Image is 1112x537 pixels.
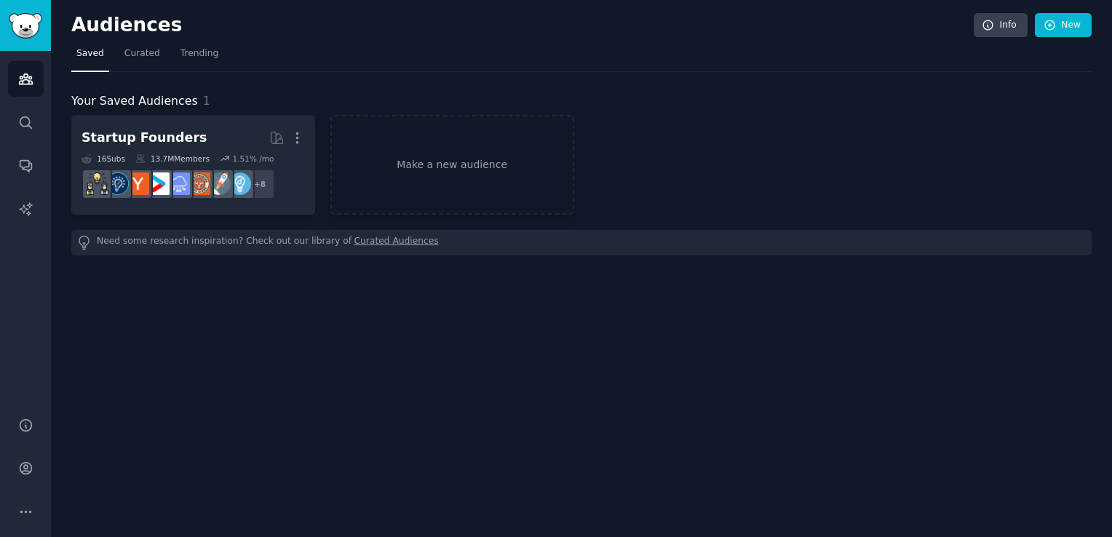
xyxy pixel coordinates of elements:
[71,14,974,37] h2: Audiences
[208,172,231,195] img: startups
[229,172,251,195] img: Entrepreneur
[974,13,1028,38] a: Info
[82,154,125,164] div: 16 Sub s
[71,92,198,111] span: Your Saved Audiences
[167,172,190,195] img: SaaS
[71,115,315,215] a: Startup Founders16Subs13.7MMembers1.51% /mo+8EntrepreneurstartupsEntrepreneurRideAlongSaaSstartup...
[330,115,574,215] a: Make a new audience
[106,172,129,195] img: Entrepreneurship
[175,42,223,72] a: Trending
[1035,13,1092,38] a: New
[71,230,1092,255] div: Need some research inspiration? Check out our library of
[127,172,149,195] img: ycombinator
[71,42,109,72] a: Saved
[188,172,210,195] img: EntrepreneurRideAlong
[124,47,160,60] span: Curated
[354,235,439,250] a: Curated Audiences
[119,42,165,72] a: Curated
[245,169,275,199] div: + 8
[180,47,218,60] span: Trending
[147,172,170,195] img: startup
[86,172,108,195] img: growmybusiness
[232,154,274,164] div: 1.51 % /mo
[76,47,104,60] span: Saved
[82,129,207,147] div: Startup Founders
[135,154,210,164] div: 13.7M Members
[203,94,210,108] span: 1
[9,13,42,39] img: GummySearch logo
